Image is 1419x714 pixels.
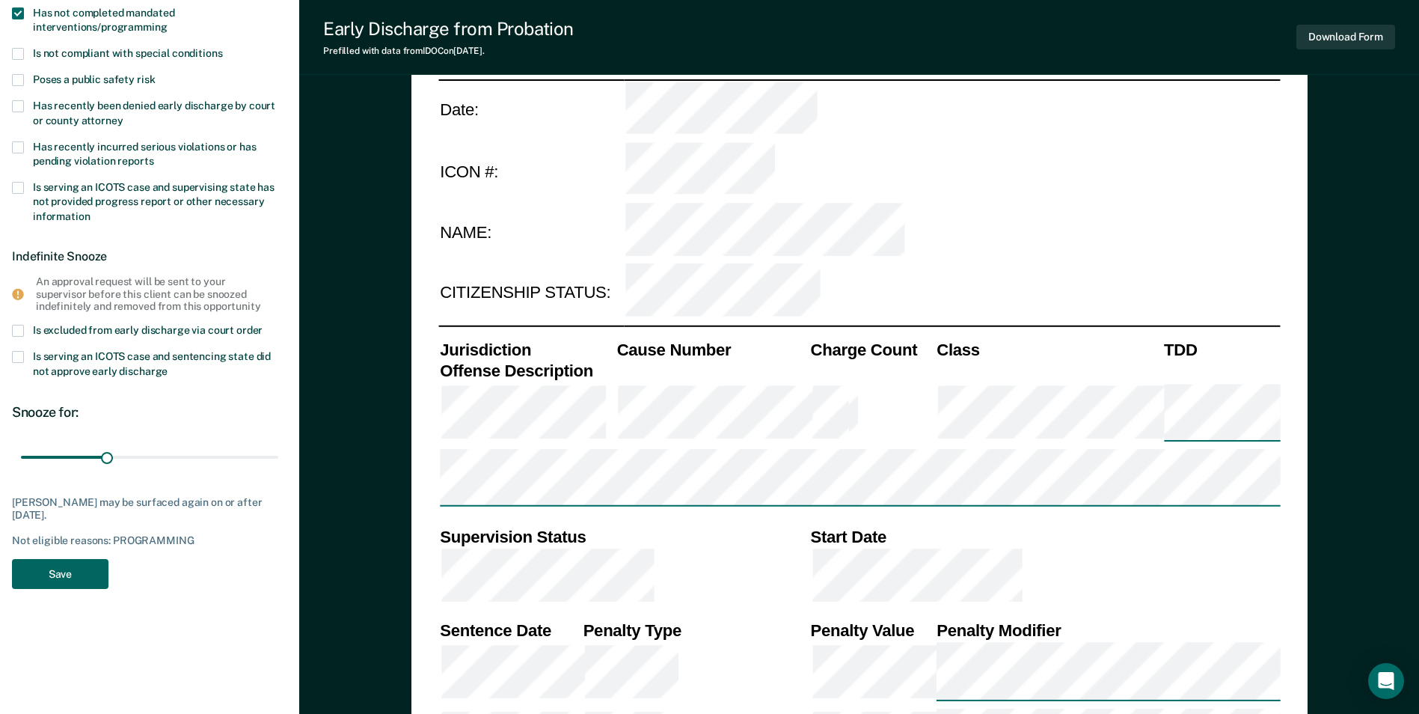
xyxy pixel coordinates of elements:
th: Penalty Modifier [935,620,1280,641]
th: Cause Number [615,339,809,361]
th: Offense Description [438,361,615,382]
span: Has recently incurred serious violations or has pending violation reports [33,141,256,167]
span: Is serving an ICOTS case and sentencing state did not approve early discharge [33,350,271,376]
span: Has recently been denied early discharge by court or county attorney [33,100,275,126]
th: TDD [1162,339,1281,361]
span: Poses a public safety risk [33,73,155,85]
div: Indefinite Snooze [12,237,287,275]
div: An approval request will be sent to your supervisor before this client can be snoozed indefinitel... [36,275,275,313]
button: Save [12,559,108,590]
th: Penalty Type [581,620,809,641]
td: CITIZENSHIP STATUS: [438,262,624,323]
td: ICON #: [438,141,624,201]
th: Penalty Value [809,620,935,641]
th: Jurisdiction [438,339,615,361]
div: Early Discharge from Probation [323,18,574,40]
th: Sentence Date [438,620,581,641]
div: Open Intercom Messenger [1368,663,1404,699]
div: Prefilled with data from IDOC on [DATE] . [323,46,574,56]
div: Not eligible reasons: PROGRAMMING [12,534,287,547]
th: Start Date [809,526,1280,548]
th: Supervision Status [438,526,809,548]
span: Has not completed mandated interventions/programming [33,7,174,33]
span: Is excluded from early discharge via court order [33,324,263,336]
button: Download Form [1296,25,1395,49]
th: Class [935,339,1162,361]
div: Snooze for: [12,404,287,421]
td: NAME: [438,201,624,262]
td: Date: [438,79,624,141]
span: Is serving an ICOTS case and supervising state has not provided progress report or other necessar... [33,181,275,222]
div: [PERSON_NAME] may be surfaced again on or after [DATE]. [12,496,287,522]
span: Is not compliant with special conditions [33,47,222,59]
th: Charge Count [809,339,935,361]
